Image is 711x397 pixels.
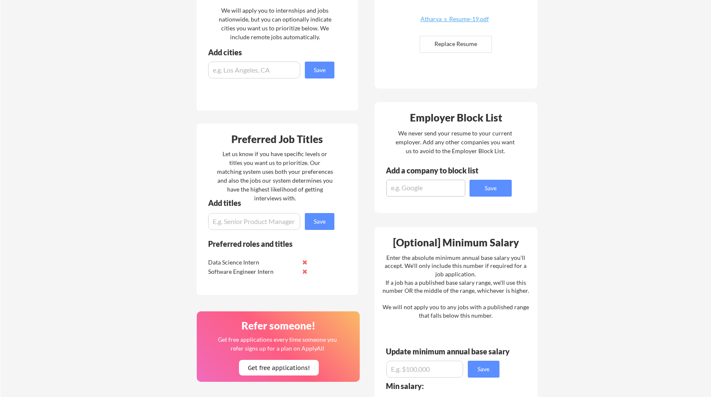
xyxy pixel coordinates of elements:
[208,258,297,267] div: Data Science Intern
[239,360,319,375] button: Get free applications!
[208,49,337,56] div: Add cities
[404,16,505,29] a: Atharva_s_Resume-19.pdf
[386,361,463,378] input: E.g. $100,000
[305,62,334,78] button: Save
[386,348,513,355] div: Update minimum annual base salary
[208,62,300,78] input: e.g. Los Angeles, CA
[305,213,334,230] button: Save
[469,180,512,197] button: Save
[217,335,338,353] div: Get free applications every time someone you refer signs up for a plan on ApplyAll
[208,213,300,230] input: E.g. Senior Product Manager
[404,16,505,22] div: Atharva_s_Resume-19.pdf
[468,361,499,378] button: Save
[217,6,333,41] div: We will apply you to internships and jobs nationwide, but you can optionally indicate cities you ...
[383,254,529,320] div: Enter the absolute minimum annual base salary you'll accept. We'll only include this number if re...
[395,129,516,155] div: We never send your resume to your current employer. Add any other companies you want us to avoid ...
[386,167,491,174] div: Add a company to block list
[377,238,535,248] div: [Optional] Minimum Salary
[208,267,297,276] div: Software Engineer Intern
[378,113,535,123] div: Employer Block List
[217,149,333,203] div: Let us know if you have specific levels or titles you want us to prioritize. Our matching system ...
[199,134,356,144] div: Preferred Job Titles
[208,240,323,248] div: Preferred roles and titles
[208,199,327,207] div: Add titles
[386,381,424,391] strong: Min salary:
[200,321,357,331] div: Refer someone!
